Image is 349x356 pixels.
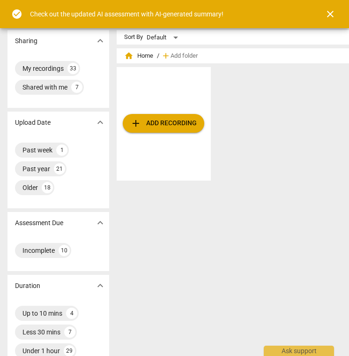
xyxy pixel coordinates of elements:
div: Less 30 mins [22,327,60,337]
span: add [130,118,141,129]
div: Past week [22,145,52,155]
div: 33 [67,63,79,74]
div: 7 [71,82,82,93]
div: 4 [66,308,77,319]
div: 18 [42,182,53,193]
p: Sharing [15,36,37,46]
div: 7 [64,326,75,338]
div: Incomplete [22,246,55,255]
div: Shared with me [22,83,67,92]
span: home [124,51,134,61]
span: / [157,53,159,60]
div: 1 [56,144,67,156]
div: Default [147,30,181,45]
span: add [161,51,171,61]
div: Sort By [124,34,143,41]
button: Show more [93,34,107,48]
div: Up to 10 mins [22,309,62,318]
span: close [325,8,336,20]
div: Ask support [264,346,334,356]
button: Show more [93,216,107,230]
div: Older [22,183,38,192]
div: 10 [59,245,70,256]
p: Upload Date [15,118,51,128]
span: expand_more [95,35,106,46]
div: My recordings [22,64,64,73]
span: Home [124,51,153,61]
span: expand_more [95,280,106,291]
button: Show more [93,279,107,293]
button: Close [319,3,342,25]
span: Add folder [171,53,198,60]
div: Under 1 hour [22,346,60,356]
button: Upload [123,114,204,133]
span: expand_more [95,217,106,228]
p: Assessment Due [15,218,63,228]
span: Add recording [130,118,197,129]
button: Show more [93,115,107,129]
div: 21 [54,163,65,174]
p: Duration [15,281,40,291]
span: expand_more [95,117,106,128]
div: Check out the updated AI assessment with AI-generated summary! [30,9,223,19]
span: check_circle [11,8,22,20]
div: Past year [22,164,50,174]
